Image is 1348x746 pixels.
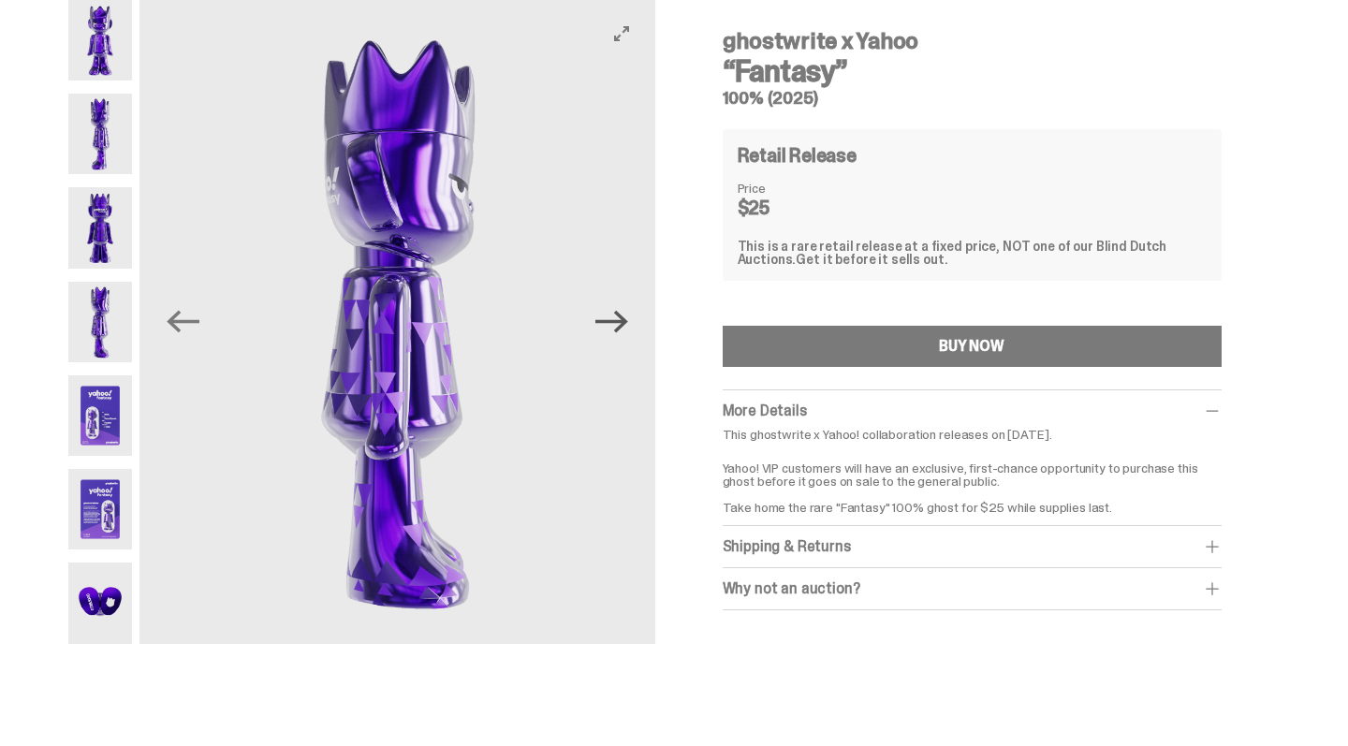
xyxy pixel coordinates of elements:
[723,537,1222,556] div: Shipping & Returns
[610,22,633,45] button: View full-screen
[68,563,133,643] img: Yahoo-HG---7.png
[723,401,807,420] span: More Details
[738,240,1207,266] div: This is a rare retail release at a fixed price, NOT one of our Blind Dutch Auctions.
[723,56,1222,86] h3: “Fantasy”
[738,182,831,195] dt: Price
[796,251,947,268] span: Get it before it sells out.
[68,187,133,268] img: Yahoo-HG---3.png
[162,301,203,343] button: Previous
[738,198,831,217] dd: $25
[592,301,633,343] button: Next
[738,146,857,165] h4: Retail Release
[68,469,133,549] img: Yahoo-HG---6.png
[68,282,133,362] img: Yahoo-HG---4.png
[723,428,1222,441] p: This ghostwrite x Yahoo! collaboration releases on [DATE].
[723,579,1222,598] div: Why not an auction?
[68,94,133,174] img: Yahoo-HG---2.png
[939,339,1004,354] div: BUY NOW
[68,375,133,456] img: Yahoo-HG---5.png
[723,326,1222,367] button: BUY NOW
[723,448,1222,514] p: Yahoo! VIP customers will have an exclusive, first-chance opportunity to purchase this ghost befo...
[723,90,1222,107] h5: 100% (2025)
[723,30,1222,52] h4: ghostwrite x Yahoo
